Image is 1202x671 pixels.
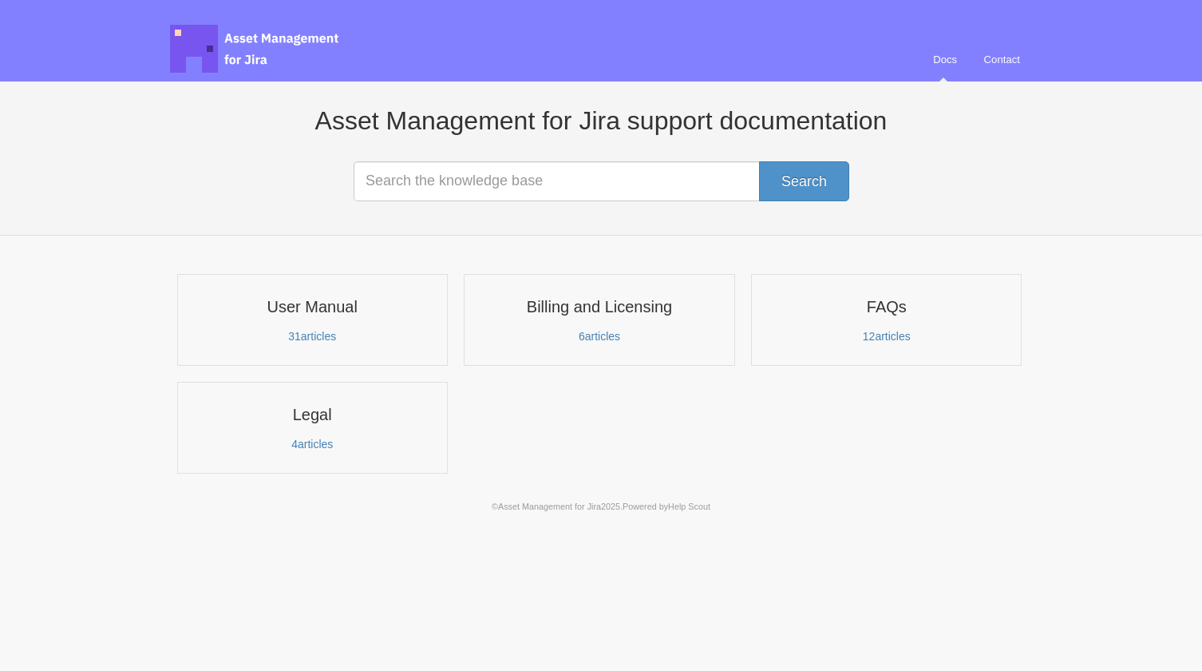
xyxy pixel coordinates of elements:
a: Docs [921,38,969,81]
p: articles [188,329,437,343]
a: User Manual 31articles [177,274,448,366]
a: Help Scout [668,502,710,511]
h3: User Manual [188,296,437,317]
h3: FAQs [761,296,1011,317]
a: Billing and Licensing 6articles [464,274,734,366]
button: Search [759,161,849,201]
p: articles [474,329,724,343]
h3: Legal [188,404,437,425]
span: 31 [288,330,301,343]
span: Powered by [623,502,710,511]
p: articles [188,437,437,451]
span: 6 [579,330,585,343]
a: Legal 4articles [177,382,448,474]
p: © 2025. [170,499,1032,514]
a: FAQs 12articles [751,274,1022,366]
span: 12 [863,330,876,343]
a: Contact [972,38,1032,81]
input: Search the knowledge base [354,161,848,201]
a: Asset Management for Jira [498,502,601,511]
h3: Billing and Licensing [474,296,724,317]
span: Search [781,173,827,189]
p: articles [761,329,1011,343]
span: 4 [291,438,298,451]
span: Asset Management for Jira Docs [170,25,341,73]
